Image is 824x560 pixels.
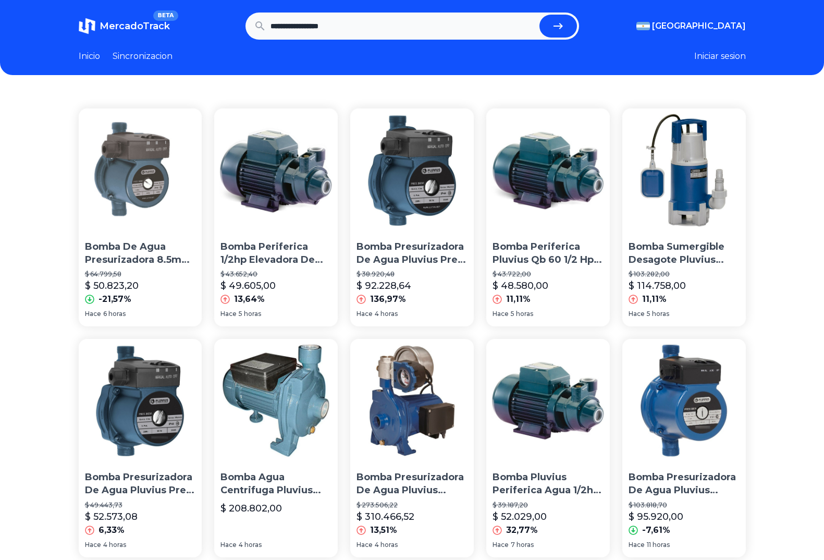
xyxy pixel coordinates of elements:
[100,20,170,32] span: MercadoTrack
[356,278,411,293] p: $ 92.228,64
[493,509,547,524] p: $ 52.029,00
[629,541,645,549] span: Hace
[493,270,604,278] p: $ 43.722,00
[370,524,397,537] p: 13,51%
[103,310,126,318] span: 6 horas
[220,541,237,549] span: Hace
[79,339,202,557] a: Bomba Presurizadora De Agua Pluvius Pres 100w 2 Baños AutoBomba Presurizadora De Agua Pluvius Pre...
[493,541,509,549] span: Hace
[629,240,740,266] p: Bomba Sumergible Desagote Pluvius Sum S400 1/2 Hp Agua Sucia
[220,240,331,266] p: Bomba Periferica 1/2hp Elevadora De Agua Pluvius Qb 60
[493,471,604,497] p: Bomba Pluvius Periferica Agua 1/2hp 500w Qb60 Protector Term
[85,471,196,497] p: Bomba Presurizadora De Agua Pluvius Pres 100w 2 Baños Auto
[113,50,173,63] a: Sincronizacion
[636,20,746,32] button: [GEOGRAPHIC_DATA]
[356,509,414,524] p: $ 310.466,52
[629,509,683,524] p: $ 95.920,00
[511,541,534,549] span: 7 horas
[79,108,202,326] a: Bomba De Agua Presurizadora 8.5m 100w 30l Pluvius PintummBomba De Agua Presurizadora 8.5m 100w 30...
[350,108,474,326] a: Bomba Presurizadora De Agua Pluvius Pres 260w 3 Baños AutoBomba Presurizadora De Agua Pluvius Pre...
[370,293,406,306] p: 136,97%
[486,108,610,232] img: Bomba Periferica Pluvius Qb 60 1/2 Hp Elevadora De Agua
[622,108,746,326] a: Bomba Sumergible Desagote Pluvius Sum S400 1/2 Hp Agua SuciaBomba Sumergible Desagote Pluvius Sum...
[375,541,398,549] span: 4 horas
[375,310,398,318] span: 4 horas
[85,501,196,509] p: $ 49.443,73
[99,524,125,537] p: 6,33%
[350,108,474,232] img: Bomba Presurizadora De Agua Pluvius Pres 260w 3 Baños Auto
[652,20,746,32] span: [GEOGRAPHIC_DATA]
[486,339,610,557] a: Bomba Pluvius Periferica Agua 1/2hp 500w Qb60 Protector TermBomba Pluvius Periferica Agua 1/2hp 5...
[220,471,331,497] p: Bomba Agua Centrifuga Pluvius Cpm158 1 Hp Eleva 25m
[622,339,746,557] a: Bomba Presurizadora De Agua Pluvius 260w 3 BañosBomba Presurizadora De Agua Pluvius 260w 3 Baños$...
[239,541,262,549] span: 4 horas
[356,240,468,266] p: Bomba Presurizadora De Agua Pluvius Pres 260w 3 Baños Auto
[99,293,131,306] p: -21,57%
[220,270,331,278] p: $ 43.652,40
[629,501,740,509] p: $ 103.818,70
[356,471,468,497] p: Bomba Presurizadora De Agua Pluvius 600w Tanque Cisterna
[636,22,650,30] img: Argentina
[647,310,669,318] span: 5 horas
[647,541,670,549] span: 11 horas
[493,278,548,293] p: $ 48.580,00
[214,108,338,326] a: Bomba Periferica 1/2hp Elevadora De Agua Pluvius Qb 60 Bomba Periferica 1/2hp Elevadora De Agua P...
[642,293,667,306] p: 11,11%
[493,240,604,266] p: Bomba Periferica Pluvius Qb 60 1/2 Hp Elevadora De Agua
[85,278,139,293] p: $ 50.823,20
[79,18,170,34] a: MercadoTrackBETA
[153,10,178,21] span: BETA
[85,509,138,524] p: $ 52.573,08
[79,18,95,34] img: MercadoTrack
[214,108,338,232] img: Bomba Periferica 1/2hp Elevadora De Agua Pluvius Qb 60
[356,501,468,509] p: $ 273.506,22
[350,339,474,557] a: Bomba Presurizadora De Agua Pluvius 600w Tanque CisternaBomba Presurizadora De Agua Pluvius 600w ...
[629,278,686,293] p: $ 114.758,00
[220,310,237,318] span: Hace
[79,50,100,63] a: Inicio
[85,270,196,278] p: $ 64.799,58
[493,501,604,509] p: $ 39.187,20
[694,50,746,63] button: Iniciar sesion
[214,339,338,462] img: Bomba Agua Centrifuga Pluvius Cpm158 1 Hp Eleva 25m
[79,108,202,232] img: Bomba De Agua Presurizadora 8.5m 100w 30l Pluvius Pintumm
[493,310,509,318] span: Hace
[239,310,261,318] span: 5 horas
[622,339,746,462] img: Bomba Presurizadora De Agua Pluvius 260w 3 Baños
[85,310,101,318] span: Hace
[103,541,126,549] span: 4 horas
[622,108,746,232] img: Bomba Sumergible Desagote Pluvius Sum S400 1/2 Hp Agua Sucia
[511,310,533,318] span: 5 horas
[642,524,670,537] p: -7,61%
[506,524,538,537] p: 32,77%
[356,541,373,549] span: Hace
[79,339,202,462] img: Bomba Presurizadora De Agua Pluvius Pres 100w 2 Baños Auto
[220,501,282,516] p: $ 208.802,00
[629,471,740,497] p: Bomba Presurizadora De Agua Pluvius 260w 3 Baños
[220,278,276,293] p: $ 49.605,00
[356,270,468,278] p: $ 38.920,48
[234,293,265,306] p: 13,64%
[85,541,101,549] span: Hace
[506,293,531,306] p: 11,11%
[350,339,474,462] img: Bomba Presurizadora De Agua Pluvius 600w Tanque Cisterna
[629,310,645,318] span: Hace
[486,339,610,462] img: Bomba Pluvius Periferica Agua 1/2hp 500w Qb60 Protector Term
[629,270,740,278] p: $ 103.282,00
[486,108,610,326] a: Bomba Periferica Pluvius Qb 60 1/2 Hp Elevadora De AguaBomba Periferica Pluvius Qb 60 1/2 Hp Elev...
[214,339,338,557] a: Bomba Agua Centrifuga Pluvius Cpm158 1 Hp Eleva 25mBomba Agua Centrifuga Pluvius Cpm158 1 Hp Elev...
[85,240,196,266] p: Bomba De Agua Presurizadora 8.5m 100w 30l Pluvius Pintumm
[356,310,373,318] span: Hace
